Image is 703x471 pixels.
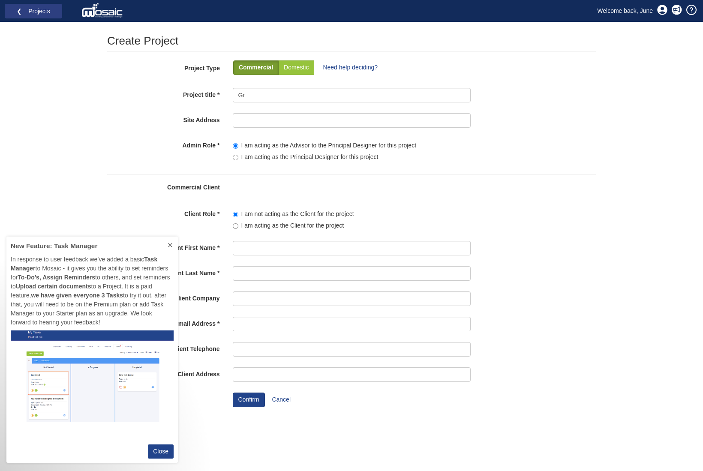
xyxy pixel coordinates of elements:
[10,6,57,17] a: ❮ Projects
[233,212,238,217] input: I am not acting as the Client for the project
[101,207,226,219] label: Client Role
[667,432,697,465] iframe: Chat
[101,88,226,99] label: Project title
[107,64,220,88] label: Project Type
[233,155,238,160] input: I am acting as the Principal Designer for this project
[233,143,238,149] input: I am acting as the Advisor to the Principal Designer for this project
[107,183,220,207] label: Commercial Client
[81,2,125,19] img: logo_white.png
[323,60,378,72] a: Need help deciding?
[233,153,379,162] label: I am acting as the Principal Designer for this project
[233,222,344,230] label: I am acting as the Client for the project
[233,223,238,229] input: I am acting as the Client for the project
[266,393,296,407] a: Cancel
[233,141,417,150] label: I am acting as the Advisor to the Principal Designer for this project
[101,138,226,150] label: Admin Role
[233,393,265,407] button: Confirm
[284,63,309,72] p: Domestic
[233,210,354,219] label: I am not acting as the Client for the project
[591,4,659,17] a: Welcome back, June
[107,35,178,47] h1: Create Project
[239,63,273,72] p: Commercial
[101,113,226,125] label: Site Address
